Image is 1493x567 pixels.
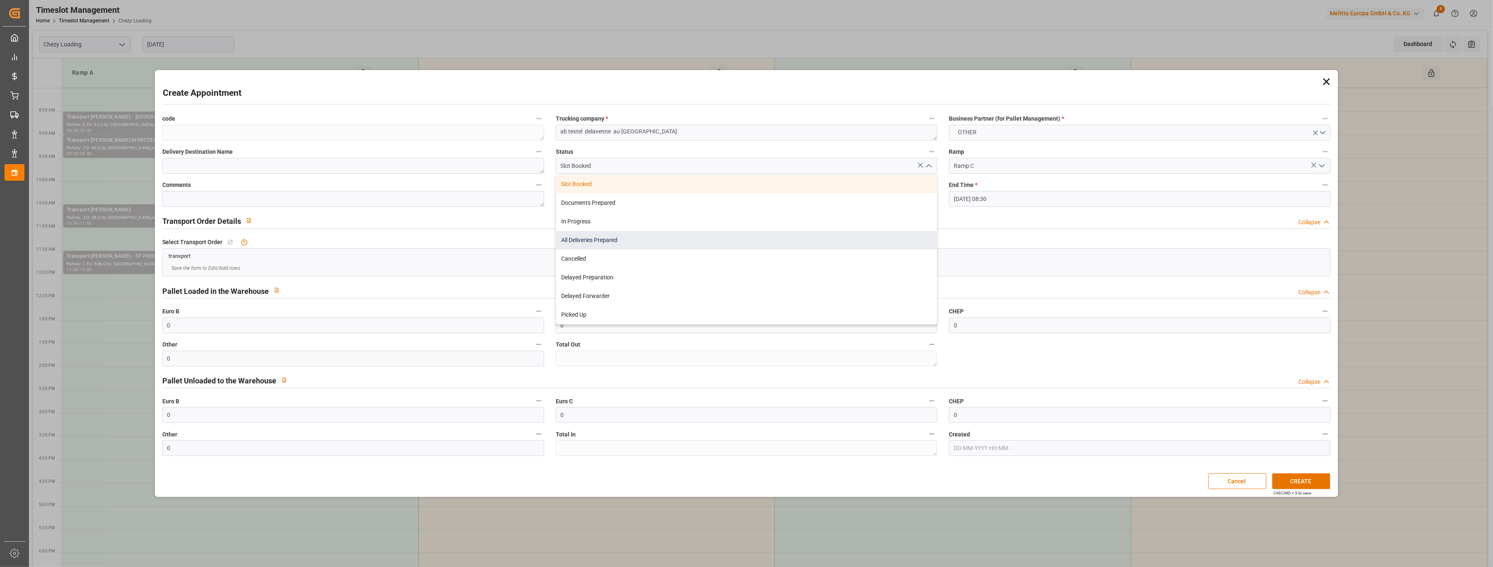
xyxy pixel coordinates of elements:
button: Trucking company * [926,113,937,124]
button: Business Partner (for Pallet Management) * [1320,113,1331,124]
button: close menu [922,160,934,172]
button: Comments [533,179,544,190]
div: Collapse [1298,288,1320,297]
button: Total Out [926,339,937,350]
h2: Pallet Unloaded to the Warehouse [162,375,276,386]
div: In Progress [556,212,937,231]
div: Picked Up [556,305,937,324]
div: Collapse [1298,378,1320,386]
div: Delayed Preparation [556,268,937,287]
span: Total In [556,430,576,439]
a: transport [169,252,191,259]
input: DD-MM-YYYY HH:MM [949,191,1331,207]
span: Total Out [556,340,580,349]
button: code [533,113,544,124]
button: open menu [949,125,1331,141]
button: Other [533,429,544,439]
span: CHEP [949,307,964,316]
textarea: ab textel delavenne au [GEOGRAPHIC_DATA] [556,125,938,141]
button: CREATE [1272,473,1330,489]
span: CHEP [949,397,964,406]
span: Comments [162,181,191,189]
button: Euro B [533,306,544,317]
div: Ctrl/CMD + S to save [1274,490,1311,496]
input: Type to search/select [556,158,938,174]
button: View description [269,282,285,298]
span: Euro B [162,307,179,316]
span: OTHER [954,128,981,137]
button: View description [276,372,292,388]
div: Slot Booked [556,175,937,194]
span: Other [162,340,177,349]
span: Business Partner (for Pallet Management) [949,114,1064,123]
span: Euro C [556,397,573,406]
span: Select Transport Order [162,238,222,247]
div: Cancelled [556,250,937,268]
h2: Pallet Loaded in the Warehouse [162,286,269,297]
button: CHEP [1320,395,1331,406]
button: Ramp [1320,146,1331,157]
input: Type to search/select [949,158,1331,174]
button: Delivery Destination Name [533,146,544,157]
span: Save the form to Edit/Add rows [171,264,240,272]
button: CHEP [1320,306,1331,317]
div: Collapse [1298,218,1320,227]
button: View description [241,213,257,228]
div: Documents Prepared [556,194,937,212]
span: Other [162,430,177,439]
span: Status [556,148,573,156]
button: Other [533,339,544,350]
button: Status [926,146,937,157]
button: open menu [1315,160,1328,172]
span: Created [949,430,970,439]
span: Euro B [162,397,179,406]
span: End Time [949,181,977,189]
button: Cancel [1208,473,1266,489]
span: transport [169,253,191,259]
button: Euro C [926,395,937,406]
button: Total In [926,429,937,439]
input: DD-MM-YYYY HH:MM [949,440,1331,456]
h2: Create Appointment [163,87,241,100]
span: Delivery Destination Name [162,148,233,156]
div: Delayed Forwarder [556,287,937,305]
button: Euro B [533,395,544,406]
div: All Deliveries Prepared [556,231,937,250]
span: Ramp [949,148,964,156]
button: Created [1320,429,1331,439]
span: Trucking company [556,114,608,123]
button: End Time * [1320,179,1331,190]
span: code [162,114,175,123]
h2: Transport Order Details [162,216,241,227]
